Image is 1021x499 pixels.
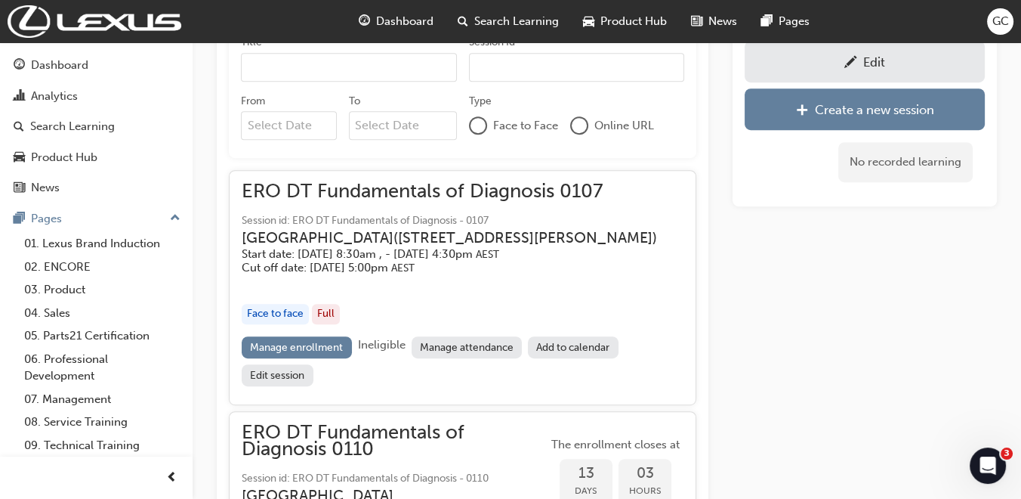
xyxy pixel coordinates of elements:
[241,111,337,140] input: From
[594,117,654,135] span: Online URL
[241,53,457,82] input: Title
[779,13,810,30] span: Pages
[987,8,1013,35] button: GC
[474,13,559,30] span: Search Learning
[18,411,187,434] a: 08. Service Training
[6,51,187,79] a: Dashboard
[14,120,24,134] span: search-icon
[469,94,492,109] div: Type
[863,54,885,70] div: Edit
[761,12,773,31] span: pages-icon
[14,181,25,195] span: news-icon
[166,469,177,488] span: prev-icon
[6,113,187,141] a: Search Learning
[30,118,115,135] div: Search Learning
[618,465,671,482] span: 03
[6,205,187,233] button: Pages
[749,6,822,37] a: pages-iconPages
[796,104,809,119] span: plus-icon
[571,6,679,37] a: car-iconProduct Hub
[347,6,446,37] a: guage-iconDashboard
[18,388,187,411] a: 07. Management
[600,13,667,30] span: Product Hub
[242,183,683,392] button: ERO DT Fundamentals of Diagnosis 0107Session id: ERO DT Fundamentals of Diagnosis - 0107[GEOGRAPH...
[14,151,25,165] span: car-icon
[6,48,187,205] button: DashboardAnalyticsSearch LearningProduct HubNews
[242,212,681,230] span: Session id: ERO DT Fundamentals of Diagnosis - 0107
[349,111,457,140] input: To
[18,434,187,457] a: 09. Technical Training
[31,149,97,166] div: Product Hub
[493,117,558,135] span: Face to Face
[992,13,1009,30] span: GC
[242,183,681,200] span: ERO DT Fundamentals of Diagnosis 0107
[18,302,187,325] a: 04. Sales
[359,12,370,31] span: guage-icon
[446,6,571,37] a: search-iconSearch Learning
[528,336,618,358] a: Add to calendar
[548,436,683,454] span: The enrollment closes at
[241,94,265,109] div: From
[745,88,985,130] a: Create a new session
[242,261,657,275] h5: Cut off date: [DATE] 5:00pm
[1001,448,1013,460] span: 3
[18,348,187,388] a: 06. Professional Development
[242,364,313,386] a: Edit session
[18,278,187,302] a: 03. Product
[14,59,25,73] span: guage-icon
[815,102,934,117] div: Create a new session
[6,144,187,172] a: Product Hub
[970,448,1006,484] iframe: Intercom live chat
[691,12,702,31] span: news-icon
[14,90,25,104] span: chart-icon
[560,465,612,482] span: 13
[8,5,181,38] img: Trak
[745,41,985,82] a: Edit
[242,424,548,458] span: ERO DT Fundamentals of Diagnosis 0110
[31,210,62,228] div: Pages
[349,94,360,109] div: To
[458,12,468,31] span: search-icon
[242,247,657,262] h5: Start date: [DATE] 8:30am , - [DATE] 4:30pm
[31,57,88,74] div: Dashboard
[242,304,309,324] div: Face to face
[679,6,749,37] a: news-iconNews
[708,13,737,30] span: News
[583,12,594,31] span: car-icon
[6,174,187,202] a: News
[312,304,340,324] div: Full
[476,248,499,261] span: Australian Eastern Standard Time AEST
[18,256,187,279] a: 02. ENCORE
[242,336,352,358] a: Manage enrollment
[391,262,415,274] span: Australian Eastern Standard Time AEST
[31,179,60,197] div: News
[242,229,657,246] h3: [GEOGRAPHIC_DATA] ( [STREET_ADDRESS][PERSON_NAME] )
[376,13,433,30] span: Dashboard
[18,232,187,256] a: 01. Lexus Brand Induction
[242,470,548,488] span: Session id: ERO DT Fundamentals of Diagnosis - 0110
[469,53,685,82] input: Session Id
[838,142,973,182] div: No recorded learning
[844,56,857,71] span: pencil-icon
[31,88,78,105] div: Analytics
[358,338,406,352] span: Ineligible
[412,336,523,358] a: Manage attendance
[18,324,187,348] a: 05. Parts21 Certification
[170,209,180,228] span: up-icon
[14,212,25,226] span: pages-icon
[6,82,187,110] a: Analytics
